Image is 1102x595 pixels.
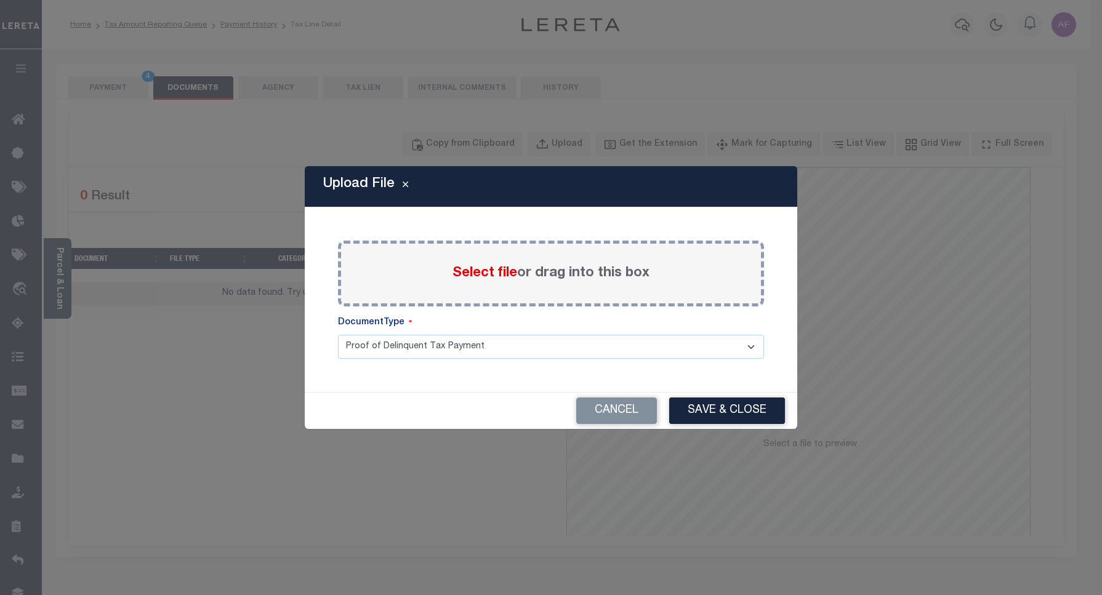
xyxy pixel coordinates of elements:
button: Cancel [576,397,657,424]
label: or drag into this box [452,263,650,284]
h5: Upload File [323,176,395,192]
span: Select file [452,266,517,280]
label: DocumentType [338,316,412,330]
button: Close [395,179,416,194]
button: Save & Close [669,397,785,424]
